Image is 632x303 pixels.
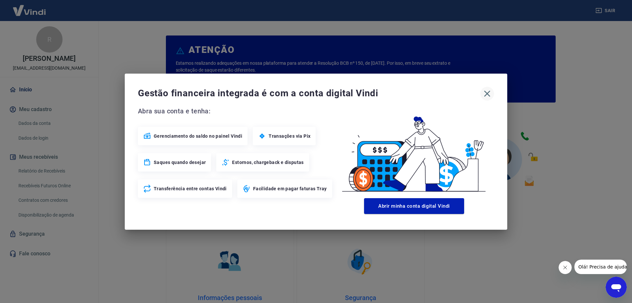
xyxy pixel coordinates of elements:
[4,5,55,10] span: Olá! Precisa de ajuda?
[232,159,303,166] span: Estornos, chargeback e disputas
[154,159,206,166] span: Saques quando desejar
[138,87,480,100] span: Gestão financeira integrada é com a conta digital Vindi
[154,185,227,192] span: Transferência entre contas Vindi
[574,260,627,274] iframe: Mensagem da empresa
[559,261,572,274] iframe: Fechar mensagem
[253,185,327,192] span: Facilidade em pagar faturas Tray
[334,106,494,196] img: Good Billing
[606,277,627,298] iframe: Botão para abrir a janela de mensagens
[154,133,242,139] span: Gerenciamento do saldo no painel Vindi
[138,106,334,116] span: Abra sua conta e tenha:
[364,198,464,214] button: Abrir minha conta digital Vindi
[269,133,310,139] span: Transações via Pix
